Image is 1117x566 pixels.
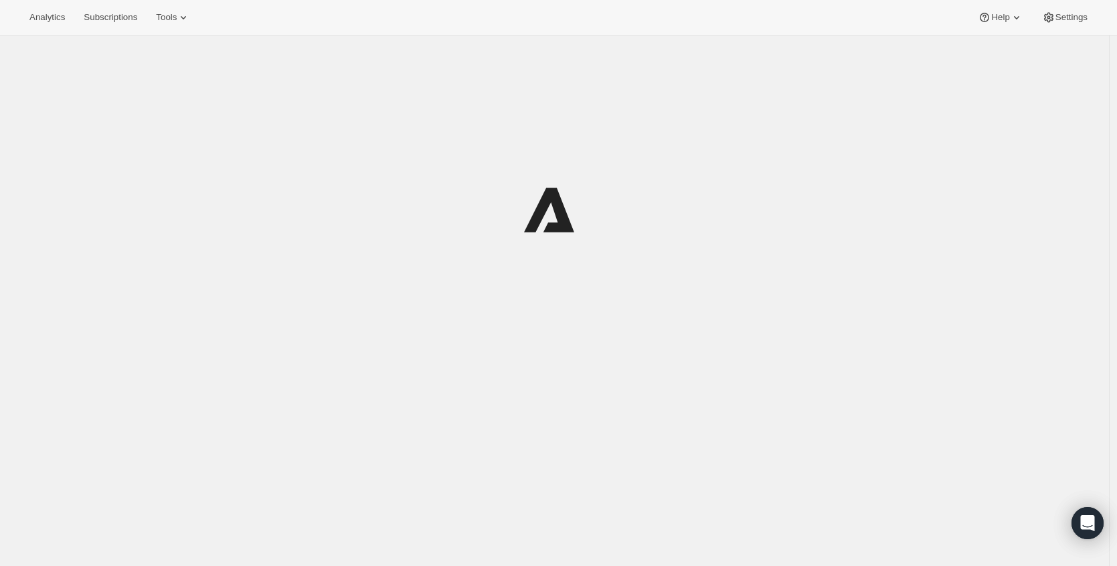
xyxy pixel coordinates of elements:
[76,8,145,27] button: Subscriptions
[1071,507,1104,539] div: Open Intercom Messenger
[29,12,65,23] span: Analytics
[1034,8,1096,27] button: Settings
[21,8,73,27] button: Analytics
[148,8,198,27] button: Tools
[1055,12,1088,23] span: Settings
[84,12,137,23] span: Subscriptions
[970,8,1031,27] button: Help
[991,12,1009,23] span: Help
[156,12,177,23] span: Tools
